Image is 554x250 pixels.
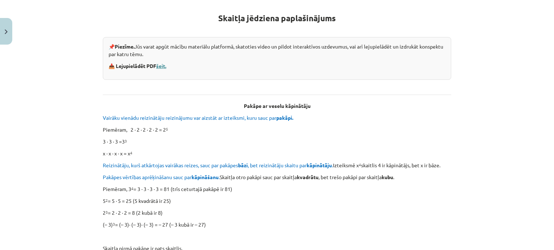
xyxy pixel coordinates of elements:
p: Skaitļa otro pakāpi sauc par skaitļa , bet trešo pakāpi par skaitļa . [103,173,451,181]
b: kāpināšanu [192,174,219,180]
b: Pakāpe ar veselu kāpinātāju [244,103,311,109]
sup: 2 [106,197,108,203]
strong: 📥 Lejupielādēt PDF [109,63,167,69]
sup: 4 [130,150,132,155]
b: pakāpi. [276,114,293,121]
strong: Skaitļa jēdziena paplašinājums [218,13,336,23]
p: 3 ∙ 3 ∙ 3 =3 [103,138,451,145]
p: 2 = 2 ∙ 2 ∙ 2 = 8 (2 kubā ir 8) [103,209,451,217]
p: Piemēram, 3 = 3 ∙ 3 ∙ 3 ∙ 3 = 81 (trīs ceturtajā pakāpē ir 81) [103,185,451,193]
span: Pakāpes vērtības aprēķināšanu sauc par . [103,174,220,180]
b: kubu [382,174,393,180]
img: icon-close-lesson-0947bae3869378f0d4975bcd49f059093ad1ed9edebbc8119c70593378902aed.svg [5,29,8,34]
p: x ∙ x ∙ x ∙ x = x [103,150,451,157]
sup: 3 [125,138,127,144]
p: (– 3) = (– 3)∙ (– 3)∙ (– 3) = – 27 (– 3 kubā ir – 27) [103,221,451,228]
p: 📌 Jūs varat apgūt mācību materiālu platformā, skatoties video un pildot interaktīvos uzdevumus, v... [109,43,445,58]
sup: 4 [359,162,361,167]
strong: Piezīme. [115,43,135,50]
sup: 3 [106,209,108,215]
p: Piemēram, 2 ∙ 2 ∙ 2 ∙ 2 ∙ 2 = 2 [103,126,451,133]
sup: 3 [113,221,115,227]
b: bāzi [238,162,248,168]
p: Izteiksmē x skaitlis 4 ir kāpinātājs, bet x ir bāze. [103,162,451,169]
span: Reizinātāju, kurš atkārtojas vairākas reizes, sauc par pakāpes , bet reizinātāju skaitu par . [103,162,333,168]
sup: 5 [166,126,168,132]
a: šeit. [156,63,166,69]
b: kāpinātāju [307,162,332,168]
p: 5 = 5 ∙ 5 = 25 (5 kvadrātā ir 25) [103,197,451,205]
b: kvadrātu [297,174,318,180]
sup: 4 [131,186,133,191]
span: Vairāku vienādu reizinātāju reizinājumu var aizstāt ar izteiksmi, kuru sauc par [103,114,294,121]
